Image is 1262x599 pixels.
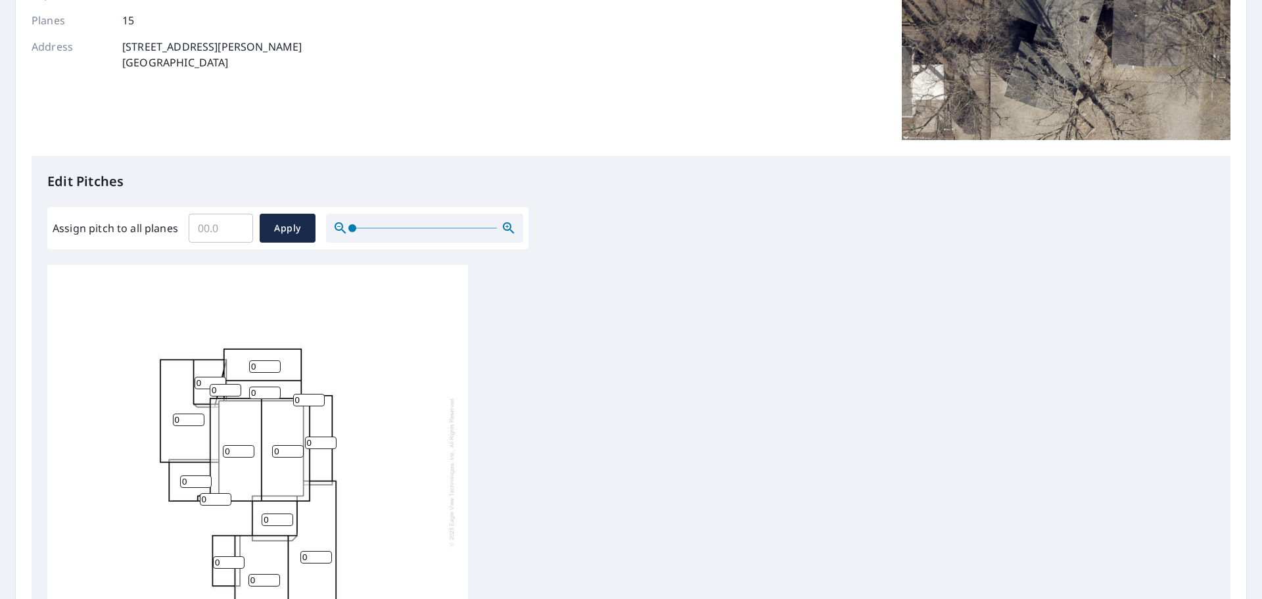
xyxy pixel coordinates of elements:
[32,39,110,70] p: Address
[53,220,178,236] label: Assign pitch to all planes
[270,220,305,237] span: Apply
[260,214,315,243] button: Apply
[189,210,253,247] input: 00.0
[47,172,1215,191] p: Edit Pitches
[32,12,110,28] p: Planes
[122,12,134,28] p: 15
[122,39,302,70] p: [STREET_ADDRESS][PERSON_NAME] [GEOGRAPHIC_DATA]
